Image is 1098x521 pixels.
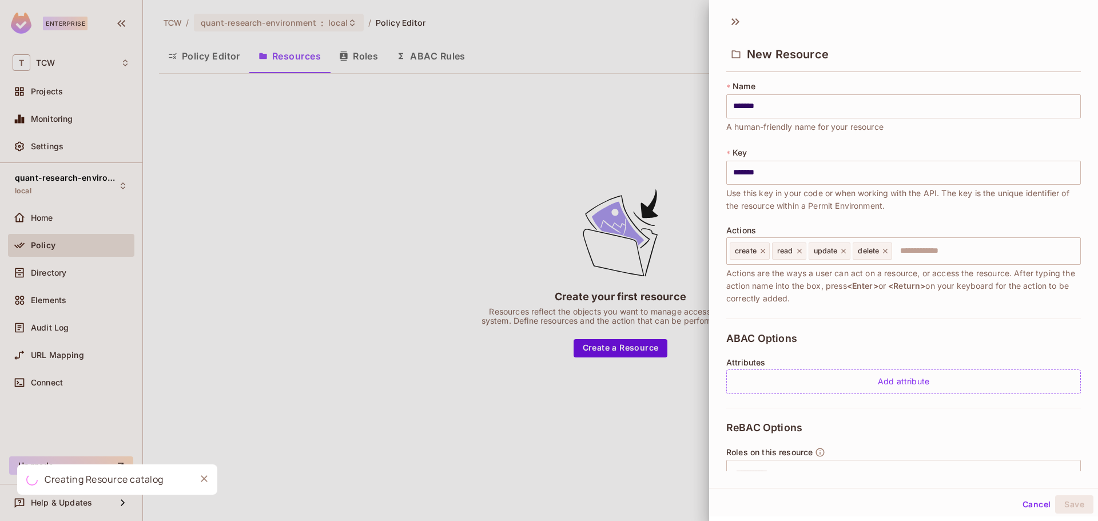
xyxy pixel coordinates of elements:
[1018,495,1055,514] button: Cancel
[45,472,164,487] div: Creating Resource catalog
[858,246,879,256] span: delete
[777,246,793,256] span: read
[772,242,806,260] div: read
[809,242,851,260] div: update
[814,246,838,256] span: update
[888,281,925,291] span: <Return>
[733,148,747,157] span: Key
[735,246,757,256] span: create
[726,267,1081,305] span: Actions are the ways a user can act on a resource, or access the resource. After typing the actio...
[847,281,878,291] span: <Enter>
[726,422,802,433] span: ReBAC Options
[730,242,770,260] div: create
[853,242,892,260] div: delete
[726,187,1081,212] span: Use this key in your code or when working with the API. The key is the unique identifier of the r...
[196,470,213,487] button: Close
[747,47,829,61] span: New Resource
[1055,495,1093,514] button: Save
[733,82,755,91] span: Name
[726,369,1081,394] div: Add attribute
[726,448,813,457] span: Roles on this resource
[726,358,766,367] span: Attributes
[726,333,797,344] span: ABAC Options
[726,226,756,235] span: Actions
[726,121,884,133] span: A human-friendly name for your resource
